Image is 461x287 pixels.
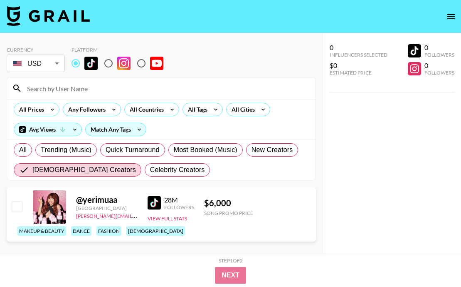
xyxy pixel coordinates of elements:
div: Followers [424,70,454,76]
div: 0 [330,43,387,52]
div: [DEMOGRAPHIC_DATA] [126,226,185,236]
img: Grail Talent [7,6,90,26]
span: Trending (Music) [41,145,91,155]
button: Next [215,267,246,284]
img: TikTok [148,196,161,210]
div: dance [71,226,91,236]
div: Match Any Tags [86,123,146,136]
span: Quick Turnaround [106,145,160,155]
div: $0 [330,61,387,70]
div: Followers [424,52,454,58]
span: [DEMOGRAPHIC_DATA] Creators [32,165,136,175]
div: USD [8,56,63,71]
span: New Creators [251,145,293,155]
div: @ yerimuaa [76,195,138,205]
a: [PERSON_NAME][EMAIL_ADDRESS][DOMAIN_NAME] [76,211,199,219]
div: 0 [424,43,454,52]
img: Instagram [117,57,131,70]
iframe: Drift Widget Chat Controller [419,245,451,277]
div: Estimated Price [330,70,387,76]
div: All Prices [14,103,46,116]
div: Currency [7,47,65,53]
button: open drawer [443,8,459,25]
div: Step 1 of 2 [219,257,243,264]
button: View Full Stats [148,215,187,222]
div: 0 [424,61,454,70]
div: Song Promo Price [204,210,253,216]
div: Influencers Selected [330,52,387,58]
div: $ 6,000 [204,198,253,208]
div: Platform [71,47,170,53]
span: All [19,145,27,155]
div: Followers [164,204,194,210]
span: Most Booked (Music) [174,145,237,155]
div: fashion [96,226,121,236]
div: Avg Views [14,123,81,136]
span: Celebrity Creators [150,165,205,175]
div: Any Followers [63,103,107,116]
div: makeup & beauty [17,226,66,236]
img: TikTok [84,57,98,70]
div: 28M [164,196,194,204]
input: Search by User Name [22,82,311,95]
div: All Cities [227,103,256,116]
div: All Tags [183,103,209,116]
img: YouTube [150,57,163,70]
div: [GEOGRAPHIC_DATA] [76,205,138,211]
div: All Countries [125,103,165,116]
